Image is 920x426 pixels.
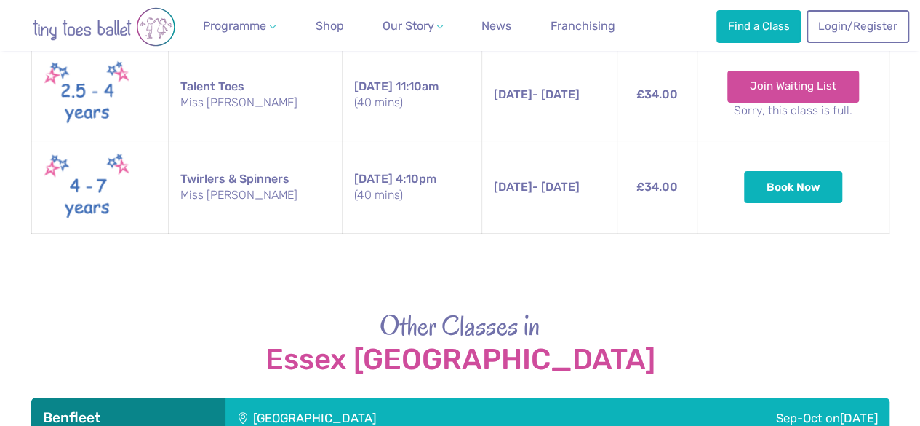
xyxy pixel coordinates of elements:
span: [DATE] [840,411,878,425]
a: News [476,12,517,41]
img: Talent toes New (May 2025) [44,58,131,132]
small: (40 mins) [354,187,470,203]
span: - [DATE] [494,87,580,101]
small: Miss [PERSON_NAME] [180,187,330,203]
span: Other Classes in [380,307,540,344]
span: [DATE] [354,79,393,93]
small: Miss [PERSON_NAME] [180,95,330,111]
td: 11:10am [342,49,481,141]
td: Twirlers & Spinners [168,141,342,234]
span: [DATE] [494,180,532,194]
strong: Essex [GEOGRAPHIC_DATA] [31,344,889,376]
a: Programme [197,12,281,41]
img: tiny toes ballet [17,7,191,47]
span: News [481,19,511,33]
span: Shop [316,19,344,33]
span: Franchising [551,19,615,33]
a: Our Story [376,12,449,41]
span: Programme [203,19,266,33]
small: Sorry, this class is full. [709,103,876,119]
small: (40 mins) [354,95,470,111]
a: Franchising [545,12,621,41]
span: [DATE] [354,172,393,186]
td: £34.00 [617,141,697,234]
td: Talent Toes [168,49,342,141]
td: 4:10pm [342,141,481,234]
a: Find a Class [716,10,801,42]
img: Twirlers & Spinners New (May 2025) [44,150,131,224]
span: [DATE] [494,87,532,101]
span: Our Story [382,19,433,33]
td: £34.00 [617,49,697,141]
button: Book Now [744,171,843,203]
a: Shop [310,12,350,41]
span: - [DATE] [494,180,580,194]
a: Login/Register [807,10,908,42]
a: Join Waiting List [727,71,859,103]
